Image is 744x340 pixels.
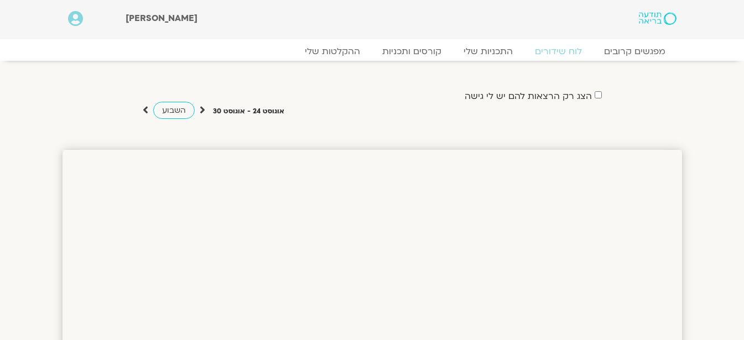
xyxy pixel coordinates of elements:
[294,46,371,57] a: ההקלטות שלי
[68,46,677,57] nav: Menu
[371,46,452,57] a: קורסים ותכניות
[162,105,186,116] span: השבוע
[452,46,524,57] a: התכניות שלי
[465,91,592,101] label: הצג רק הרצאות להם יש לי גישה
[213,106,284,117] p: אוגוסט 24 - אוגוסט 30
[593,46,677,57] a: מפגשים קרובים
[153,102,195,119] a: השבוע
[524,46,593,57] a: לוח שידורים
[126,12,197,24] span: [PERSON_NAME]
